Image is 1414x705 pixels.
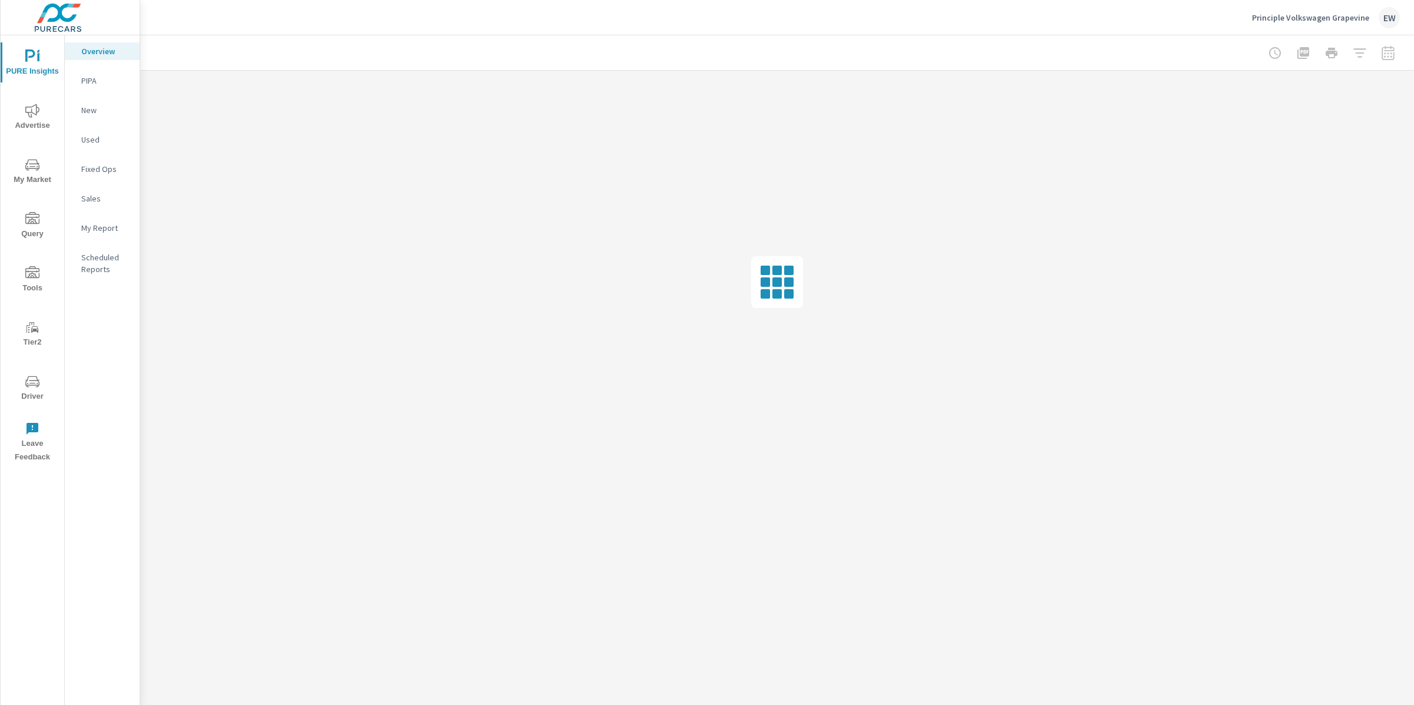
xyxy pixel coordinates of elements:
div: Scheduled Reports [65,249,140,278]
div: My Report [65,219,140,237]
p: Used [81,134,130,145]
span: Tier2 [4,320,61,349]
p: Fixed Ops [81,163,130,175]
div: PIPA [65,72,140,90]
span: Advertise [4,104,61,133]
p: Scheduled Reports [81,251,130,275]
span: Leave Feedback [4,422,61,464]
span: PURE Insights [4,49,61,78]
div: New [65,101,140,119]
div: Fixed Ops [65,160,140,178]
div: EW [1379,7,1400,28]
div: Used [65,131,140,148]
div: nav menu [1,35,64,469]
div: Overview [65,42,140,60]
span: Driver [4,375,61,403]
p: New [81,104,130,116]
p: My Report [81,222,130,234]
p: Overview [81,45,130,57]
span: My Market [4,158,61,187]
span: Query [4,212,61,241]
p: Principle Volkswagen Grapevine [1252,12,1369,23]
p: Sales [81,193,130,204]
span: Tools [4,266,61,295]
p: PIPA [81,75,130,87]
div: Sales [65,190,140,207]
